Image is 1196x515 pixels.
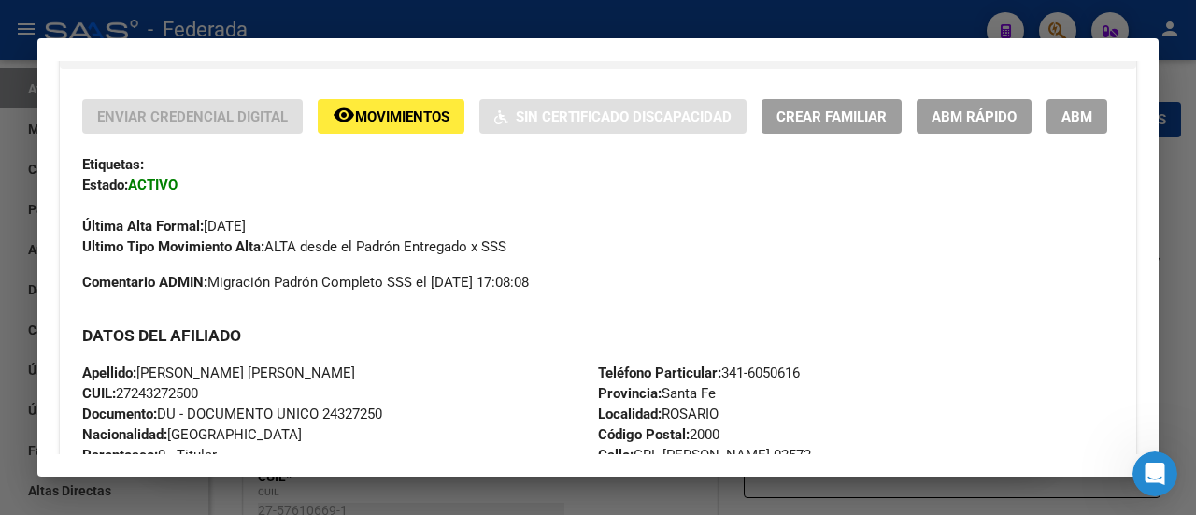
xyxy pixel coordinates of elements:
[82,365,355,381] span: [PERSON_NAME] [PERSON_NAME]
[598,447,811,464] span: GRL [PERSON_NAME] 02572
[91,18,113,32] h1: Fin
[598,365,800,381] span: 341-6050616
[97,108,288,125] span: Enviar Credencial Digital
[16,333,358,365] textarea: Escribe un mensaje...
[82,177,128,193] strong: Estado:
[82,325,1114,346] h3: DATOS DEL AFILIADO
[82,426,167,443] strong: Nacionalidad:
[776,108,887,125] span: Crear Familiar
[598,385,662,402] strong: Provincia:
[82,365,136,381] strong: Apellido:
[82,238,264,255] strong: Ultimo Tipo Movimiento Alta:
[29,372,44,387] button: Selector de emoji
[82,385,198,402] span: 27243272500
[89,372,104,387] button: Adjuntar un archivo
[12,7,48,43] button: go back
[598,426,690,443] strong: Código Postal:
[15,71,306,166] div: y observamos que el alerta es la otra, que si bien se encuentra informada en la SSS no la detalla...
[479,99,747,134] button: Sin Certificado Discapacidad
[82,99,303,134] button: Enviar Credencial Digital
[82,274,207,291] strong: Comentario ADMIN:
[598,406,662,422] strong: Localidad:
[328,7,362,41] div: Cerrar
[320,365,350,394] button: Enviar un mensaje…
[53,10,83,40] img: Profile image for Fin
[15,211,359,294] div: Soporte dice…
[30,180,176,195] a: [URL][DOMAIN_NAME]
[762,99,902,134] button: Crear Familiar
[15,71,359,168] div: Soporte dice…
[59,372,74,387] button: Selector de gif
[318,99,464,134] button: Movimientos
[82,238,506,255] span: ALTA desde el Padrón Entregado x SSS
[128,177,178,193] strong: ACTIVO
[932,108,1017,125] span: ABM Rápido
[917,99,1032,134] button: ABM Rápido
[30,82,292,155] div: y observamos que el alerta es la otra, que si bien se encuentra informada en la SSS no la detalla...
[82,218,246,235] span: [DATE]
[598,385,716,402] span: Santa Fe
[82,447,217,464] span: 0 - Titular
[82,156,144,173] strong: Etiquetas:
[15,168,191,209] div: [URL][DOMAIN_NAME]
[333,104,355,126] mat-icon: remove_red_eye
[171,290,203,322] button: Scroll to bottom
[1132,451,1177,496] iframe: Intercom live chat
[82,385,116,402] strong: CUIL:
[82,406,382,422] span: DU - DOCUMENTO UNICO 24327250
[15,168,359,211] div: Soporte dice…
[119,372,134,387] button: Start recording
[1061,108,1092,125] span: ABM
[82,447,158,464] strong: Parentesco:
[82,406,157,422] strong: Documento:
[82,218,204,235] strong: Última Alta Formal:
[1046,99,1107,134] button: ABM
[598,426,719,443] span: 2000
[598,365,721,381] strong: Teléfono Particular:
[82,426,302,443] span: [GEOGRAPHIC_DATA]
[598,447,634,464] strong: Calle:
[516,108,732,125] span: Sin Certificado Discapacidad
[292,7,328,43] button: Inicio
[598,406,719,422] span: ROSARIO
[82,272,529,293] span: Migración Padrón Completo SSS el [DATE] 17:08:08
[355,108,449,125] span: Movimientos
